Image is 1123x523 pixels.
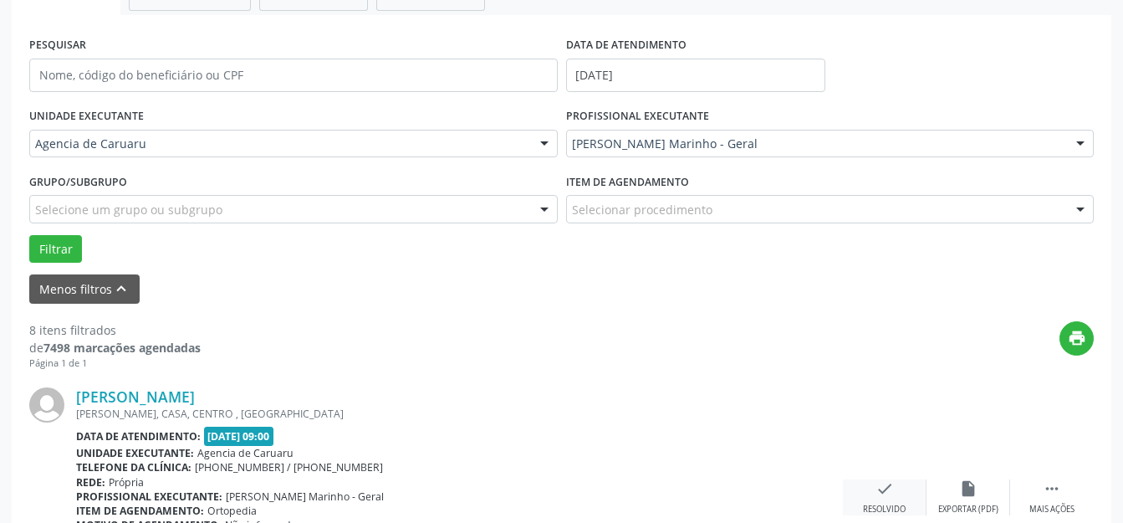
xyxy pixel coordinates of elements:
[226,490,384,504] span: [PERSON_NAME] Marinho - Geral
[566,59,826,92] input: Selecione um intervalo
[76,475,105,490] b: Rede:
[29,321,201,339] div: 8 itens filtrados
[29,339,201,356] div: de
[1059,321,1094,356] button: print
[1029,504,1075,515] div: Mais ações
[207,504,257,518] span: Ortopedia
[109,475,144,490] span: Própria
[112,279,130,298] i: keyboard_arrow_up
[204,427,274,446] span: [DATE] 09:00
[29,33,86,59] label: PESQUISAR
[76,490,222,504] b: Profissional executante:
[195,460,383,474] span: [PHONE_NUMBER] / [PHONE_NUMBER]
[29,356,201,371] div: Página 1 de 1
[76,460,191,474] b: Telefone da clínica:
[572,201,712,218] span: Selecionar procedimento
[35,136,523,152] span: Agencia de Caruaru
[959,479,978,498] i: insert_drive_file
[566,33,687,59] label: DATA DE ATENDIMENTO
[29,59,558,92] input: Nome, código do beneficiário ou CPF
[1043,479,1061,498] i: 
[76,407,843,421] div: [PERSON_NAME], CASA, CENTRO , [GEOGRAPHIC_DATA]
[863,504,906,515] div: Resolvido
[43,340,201,356] strong: 7498 marcações agendadas
[938,504,998,515] div: Exportar (PDF)
[29,235,82,264] button: Filtrar
[29,169,127,195] label: Grupo/Subgrupo
[572,136,1060,152] span: [PERSON_NAME] Marinho - Geral
[29,104,144,130] label: UNIDADE EXECUTANTE
[76,429,201,444] b: Data de atendimento:
[76,387,195,406] a: [PERSON_NAME]
[35,201,222,218] span: Selecione um grupo ou subgrupo
[29,274,140,304] button: Menos filtroskeyboard_arrow_up
[29,387,64,423] img: img
[76,446,194,460] b: Unidade executante:
[566,104,709,130] label: PROFISSIONAL EXECUTANTE
[197,446,294,460] span: Agencia de Caruaru
[1068,329,1086,347] i: print
[875,479,894,498] i: check
[566,169,689,195] label: Item de agendamento
[76,504,204,518] b: Item de agendamento:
